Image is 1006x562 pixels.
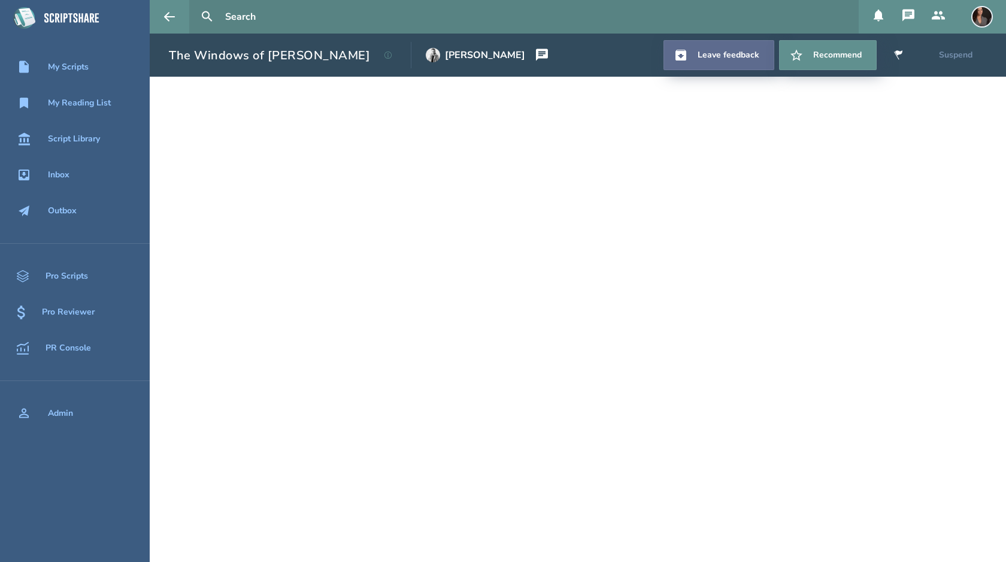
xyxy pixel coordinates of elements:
div: My Scripts [48,62,89,72]
div: Outbox [48,206,77,216]
div: Inbox [48,170,69,180]
img: user_1716403022-crop.jpg [426,48,440,62]
div: Pro Scripts [46,271,88,281]
div: Admin [48,409,73,418]
div: Script Library [48,134,100,144]
div: PR Console [46,343,91,353]
div: My Reading List [48,98,111,108]
a: Leave feedback [663,40,774,70]
button: View script details [375,42,401,68]
div: Pro Reviewer [42,307,95,317]
div: [PERSON_NAME] [445,50,525,61]
a: [PERSON_NAME] [426,42,525,68]
button: Recommend [779,40,877,70]
h1: The Windows of [PERSON_NAME] [169,47,370,64]
button: Suspend [920,40,992,70]
img: user_1604966854-crop.jpg [971,6,993,28]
